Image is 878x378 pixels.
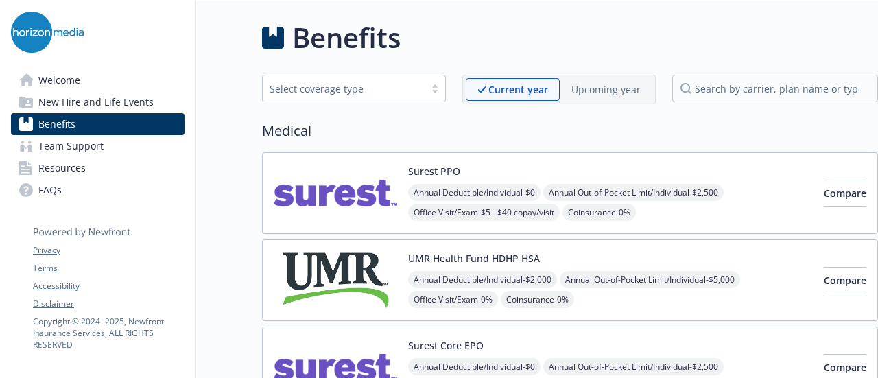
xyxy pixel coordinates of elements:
[38,91,154,113] span: New Hire and Life Events
[274,251,397,309] img: UMR carrier logo
[488,82,548,97] p: Current year
[292,17,401,58] h1: Benefits
[11,91,185,113] a: New Hire and Life Events
[824,187,866,200] span: Compare
[408,291,498,308] span: Office Visit/Exam - 0%
[11,179,185,201] a: FAQs
[824,180,866,207] button: Compare
[38,113,75,135] span: Benefits
[672,75,878,102] input: search by carrier, plan name or type
[33,316,184,351] p: Copyright © 2024 - 2025 , Newfront Insurance Services, ALL RIGHTS RESERVED
[38,135,104,157] span: Team Support
[11,157,185,179] a: Resources
[560,271,740,288] span: Annual Out-of-Pocket Limit/Individual - $5,000
[38,179,62,201] span: FAQs
[543,358,724,375] span: Annual Out-of-Pocket Limit/Individual - $2,500
[562,204,636,221] span: Coinsurance - 0%
[824,274,866,287] span: Compare
[824,267,866,294] button: Compare
[33,262,184,274] a: Terms
[543,184,724,201] span: Annual Out-of-Pocket Limit/Individual - $2,500
[408,184,541,201] span: Annual Deductible/Individual - $0
[408,164,460,178] button: Surest PPO
[274,164,397,222] img: Surest carrier logo
[33,298,184,310] a: Disclaimer
[408,358,541,375] span: Annual Deductible/Individual - $0
[408,204,560,221] span: Office Visit/Exam - $5 - $40 copay/visit
[38,69,80,91] span: Welcome
[824,361,866,374] span: Compare
[11,135,185,157] a: Team Support
[571,82,641,97] p: Upcoming year
[270,82,418,96] div: Select coverage type
[408,271,557,288] span: Annual Deductible/Individual - $2,000
[33,280,184,292] a: Accessibility
[38,157,86,179] span: Resources
[408,338,484,353] button: Surest Core EPO
[501,291,574,308] span: Coinsurance - 0%
[11,113,185,135] a: Benefits
[33,244,184,257] a: Privacy
[11,69,185,91] a: Welcome
[262,121,878,141] h2: Medical
[408,251,540,265] button: UMR Health Fund HDHP HSA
